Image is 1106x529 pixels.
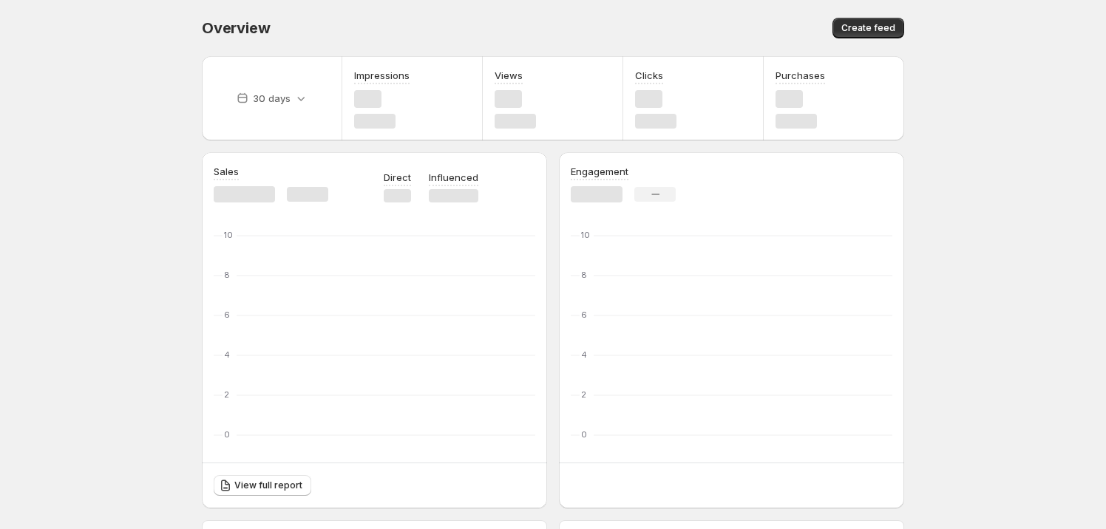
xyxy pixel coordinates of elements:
text: 2 [224,389,229,400]
a: View full report [214,475,311,496]
p: Direct [384,170,411,185]
text: 8 [224,270,230,280]
text: 8 [581,270,587,280]
h3: Views [495,68,523,83]
text: 4 [224,349,230,360]
span: Overview [202,19,270,37]
h3: Engagement [571,164,628,179]
text: 10 [224,230,233,240]
span: View full report [234,479,302,491]
button: Create feed [832,18,904,38]
span: Create feed [841,22,895,34]
p: Influenced [429,170,478,185]
text: 0 [224,429,230,440]
p: 30 days [253,91,291,106]
text: 2 [581,389,586,400]
text: 0 [581,429,587,440]
text: 6 [224,310,230,320]
h3: Sales [214,164,239,179]
h3: Clicks [635,68,663,83]
h3: Impressions [354,68,410,83]
h3: Purchases [776,68,825,83]
text: 10 [581,230,590,240]
text: 6 [581,310,587,320]
text: 4 [581,349,587,360]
